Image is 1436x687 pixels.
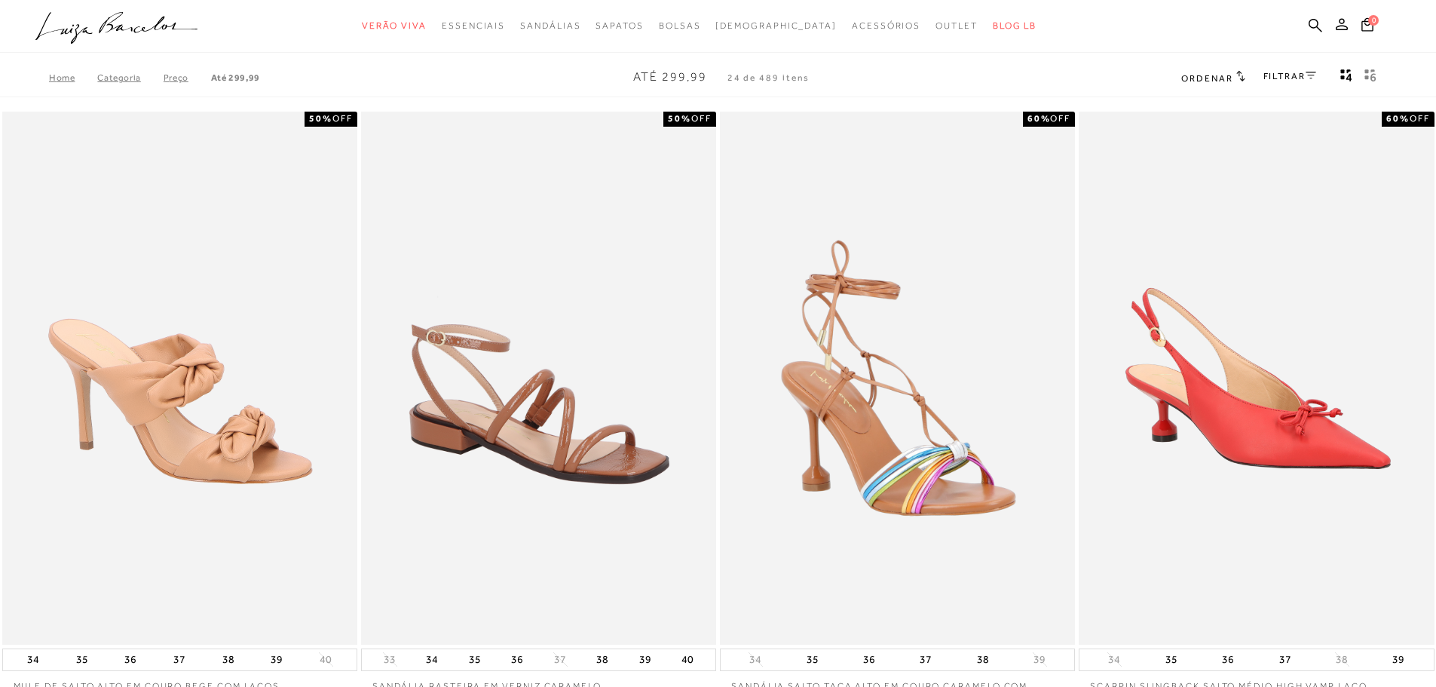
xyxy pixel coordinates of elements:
[169,649,190,670] button: 37
[802,649,823,670] button: 35
[1386,113,1410,124] strong: 60%
[721,114,1073,643] a: SANDÁLIA SALTO TAÇA ALTO EM COURO CARAMELO COM MULTITIRAS COLORIDAS SANDÁLIA SALTO TAÇA ALTO EM C...
[1181,73,1232,84] span: Ordenar
[421,649,442,670] button: 34
[464,649,485,670] button: 35
[935,12,978,40] a: categoryNavScreenReaderText
[72,649,93,670] button: 35
[1357,17,1378,37] button: 0
[668,113,691,124] strong: 50%
[993,20,1036,31] span: BLOG LB
[442,12,505,40] a: categoryNavScreenReaderText
[4,114,356,643] a: MULE DE SALTO ALTO EM COURO BEGE COM LAÇOS MULE DE SALTO ALTO EM COURO BEGE COM LAÇOS
[715,20,837,31] span: [DEMOGRAPHIC_DATA]
[659,12,701,40] a: categoryNavScreenReaderText
[1029,652,1050,667] button: 39
[363,114,715,643] img: SANDÁLIA RASTEIRA EM VERNIZ CARAMELO
[1080,114,1432,643] img: SCARPIN SLINGBACK SALTO MÉDIO HIGH VAMP LAÇO VERMELHO PIMENTA
[315,652,336,667] button: 40
[97,72,163,83] a: Categoria
[379,652,400,667] button: 33
[596,20,643,31] span: Sapatos
[164,72,211,83] a: Preço
[859,649,880,670] button: 36
[727,72,810,83] span: 24 de 489 itens
[852,12,920,40] a: categoryNavScreenReaderText
[691,113,712,124] span: OFF
[993,12,1036,40] a: BLOG LB
[520,20,580,31] span: Sandálias
[1368,15,1379,26] span: 0
[592,649,613,670] button: 38
[362,20,427,31] span: Verão Viva
[520,12,580,40] a: categoryNavScreenReaderText
[677,649,698,670] button: 40
[23,649,44,670] button: 34
[659,20,701,31] span: Bolsas
[49,72,97,83] a: Home
[633,70,707,84] span: Até 299,99
[1263,71,1316,81] a: FILTRAR
[915,649,936,670] button: 37
[1275,649,1296,670] button: 37
[362,12,427,40] a: categoryNavScreenReaderText
[1104,652,1125,667] button: 34
[442,20,505,31] span: Essenciais
[1161,649,1182,670] button: 35
[309,113,332,124] strong: 50%
[332,113,353,124] span: OFF
[4,114,356,643] img: MULE DE SALTO ALTO EM COURO BEGE COM LAÇOS
[972,649,994,670] button: 38
[1360,68,1381,87] button: gridText6Desc
[1050,113,1070,124] span: OFF
[1080,114,1432,643] a: SCARPIN SLINGBACK SALTO MÉDIO HIGH VAMP LAÇO VERMELHO PIMENTA SCARPIN SLINGBACK SALTO MÉDIO HIGH ...
[218,649,239,670] button: 38
[550,652,571,667] button: 37
[1331,652,1352,667] button: 38
[745,652,766,667] button: 34
[266,649,287,670] button: 39
[363,114,715,643] a: SANDÁLIA RASTEIRA EM VERNIZ CARAMELO SANDÁLIA RASTEIRA EM VERNIZ CARAMELO
[120,649,141,670] button: 36
[635,649,656,670] button: 39
[721,114,1073,643] img: SANDÁLIA SALTO TAÇA ALTO EM COURO CARAMELO COM MULTITIRAS COLORIDAS
[1027,113,1051,124] strong: 60%
[852,20,920,31] span: Acessórios
[715,12,837,40] a: noSubCategoriesText
[507,649,528,670] button: 36
[1336,68,1357,87] button: Mostrar 4 produtos por linha
[1388,649,1409,670] button: 39
[211,72,260,83] a: Até 299,99
[596,12,643,40] a: categoryNavScreenReaderText
[1410,113,1430,124] span: OFF
[935,20,978,31] span: Outlet
[1217,649,1239,670] button: 36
